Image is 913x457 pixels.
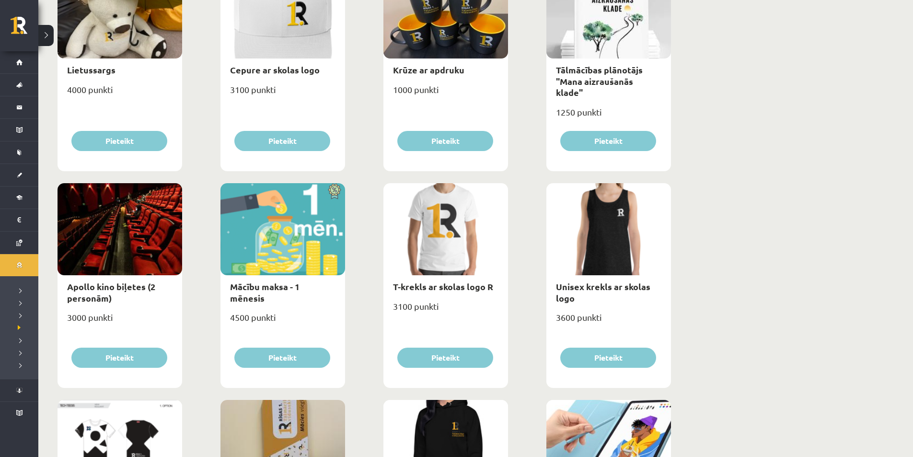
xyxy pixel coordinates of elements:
a: Krūze ar apdruku [393,64,464,75]
a: Apollo kino biļetes (2 personām) [67,281,155,303]
a: Unisex krekls ar skolas logo [556,281,650,303]
a: Rīgas 1. Tālmācības vidusskola [11,17,38,41]
button: Pieteikt [71,131,167,151]
div: 3100 punkti [383,298,508,322]
a: Cepure ar skolas logo [230,64,320,75]
div: 4000 punkti [58,82,182,105]
a: Tālmācības plānotājs "Mana aizraušanās klade" [556,64,643,98]
button: Pieteikt [397,131,493,151]
button: Pieteikt [560,348,656,368]
a: Lietussargs [67,64,116,75]
button: Pieteikt [560,131,656,151]
a: Mācību maksa - 1 mēnesis [230,281,300,303]
button: Pieteikt [234,131,330,151]
div: 3000 punkti [58,309,182,333]
button: Pieteikt [71,348,167,368]
a: T-krekls ar skolas logo R [393,281,493,292]
div: 1250 punkti [546,104,671,128]
div: 1000 punkti [383,82,508,105]
div: 3600 punkti [546,309,671,333]
button: Pieteikt [397,348,493,368]
button: Pieteikt [234,348,330,368]
div: 4500 punkti [220,309,345,333]
div: 3100 punkti [220,82,345,105]
img: Atlaide [324,183,345,199]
